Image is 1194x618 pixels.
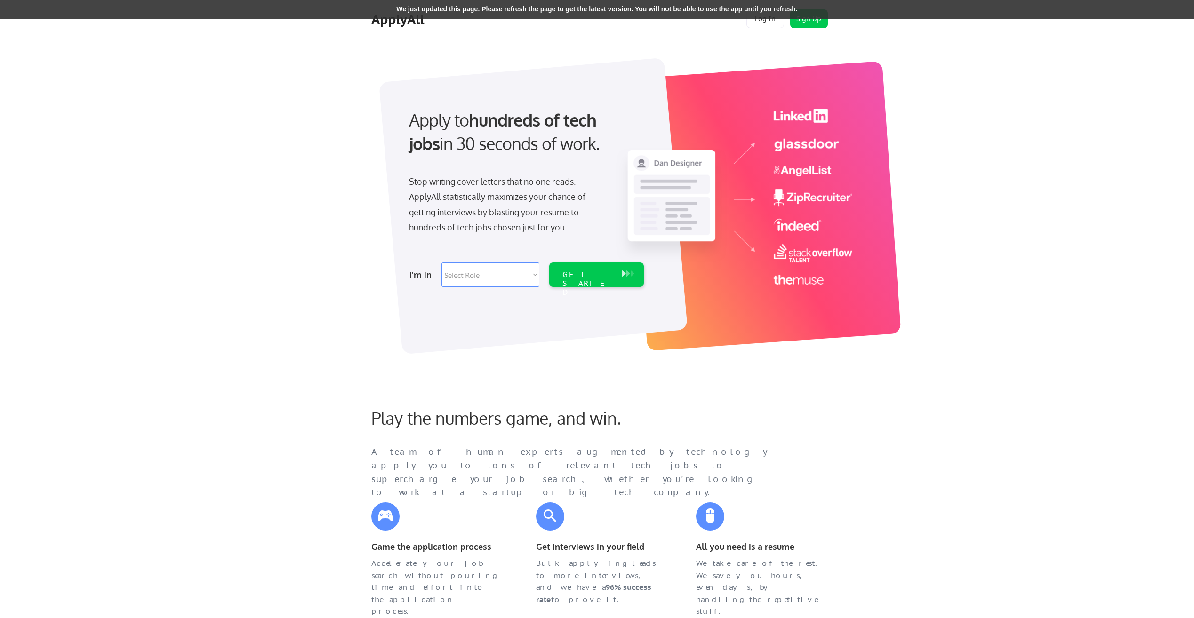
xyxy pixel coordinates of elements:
[371,11,427,27] div: ApplyAll
[371,445,785,499] div: A team of human experts augmented by technology apply you to tons of relevant tech jobs to superc...
[536,540,663,554] div: Get interviews in your field
[696,557,823,618] div: We take care of the rest. We save you hours, even days, by handling the repetitive stuff.
[371,540,498,554] div: Game the application process
[536,557,663,605] div: Bulk applying leads to more interviews, and we have a to prove it.
[371,557,498,618] div: Accelerate your job search without pouring time and effort into the application process.
[409,109,601,154] strong: hundreds of tech jobs
[746,9,784,28] button: Log In
[536,582,653,604] strong: 96% success rate
[371,408,663,428] div: Play the numbers game, and win.
[409,174,602,235] div: Stop writing cover letters that no one reads. ApplyAll statistically maximizes your chance of get...
[562,270,613,297] div: GET STARTED
[409,267,436,282] div: I'm in
[790,9,828,28] button: Sign Up
[409,108,640,156] div: Apply to in 30 seconds of work.
[696,540,823,554] div: All you need is a resume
